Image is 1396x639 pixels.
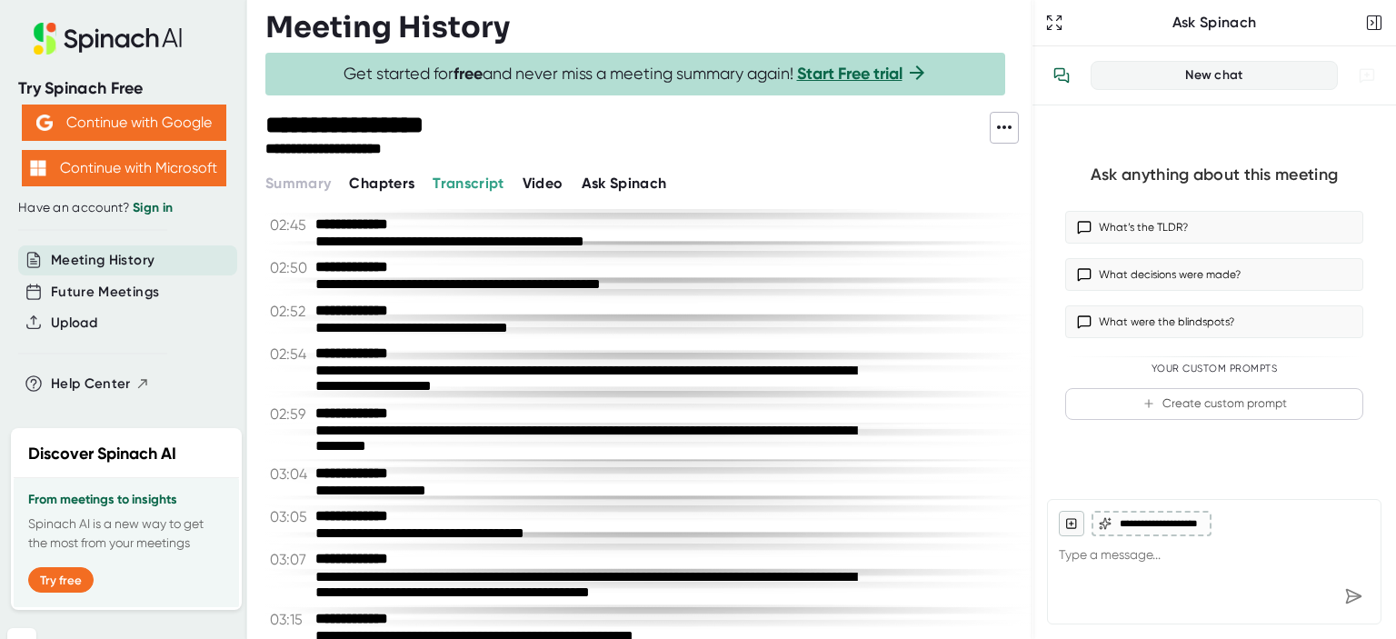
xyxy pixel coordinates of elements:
[51,313,97,334] button: Upload
[270,345,311,363] span: 02:54
[270,405,311,423] span: 02:59
[349,173,414,195] button: Chapters
[270,551,311,568] span: 03:07
[18,200,229,216] div: Have an account?
[28,514,224,553] p: Spinach AI is a new way to get the most from your meetings
[22,105,226,141] button: Continue with Google
[18,78,229,99] div: Try Spinach Free
[797,64,902,84] a: Start Free trial
[523,175,563,192] span: Video
[265,173,331,195] button: Summary
[28,493,224,507] h3: From meetings to insights
[1065,305,1363,338] button: What were the blindspots?
[1361,10,1387,35] button: Close conversation sidebar
[344,64,928,85] span: Get started for and never miss a meeting summary again!
[51,250,155,271] button: Meeting History
[523,173,563,195] button: Video
[1065,258,1363,291] button: What decisions were made?
[28,442,176,466] h2: Discover Spinach AI
[270,303,311,320] span: 02:52
[433,175,504,192] span: Transcript
[582,173,667,195] button: Ask Spinach
[36,115,53,131] img: Aehbyd4JwY73AAAAAElFTkSuQmCC
[270,465,311,483] span: 03:04
[1065,211,1363,244] button: What’s the TLDR?
[22,150,226,186] button: Continue with Microsoft
[28,567,94,593] button: Try free
[582,175,667,192] span: Ask Spinach
[1067,14,1361,32] div: Ask Spinach
[454,64,483,84] b: free
[51,282,159,303] button: Future Meetings
[133,200,173,215] a: Sign in
[349,175,414,192] span: Chapters
[1102,67,1326,84] div: New chat
[51,374,131,394] span: Help Center
[433,173,504,195] button: Transcript
[270,508,311,525] span: 03:05
[270,611,311,628] span: 03:15
[265,175,331,192] span: Summary
[1091,165,1338,185] div: Ask anything about this meeting
[270,259,311,276] span: 02:50
[51,374,150,394] button: Help Center
[265,10,510,45] h3: Meeting History
[1065,363,1363,375] div: Your Custom Prompts
[1043,57,1080,94] button: View conversation history
[1337,580,1370,613] div: Send message
[1065,388,1363,420] button: Create custom prompt
[270,216,311,234] span: 02:45
[1042,10,1067,35] button: Expand to Ask Spinach page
